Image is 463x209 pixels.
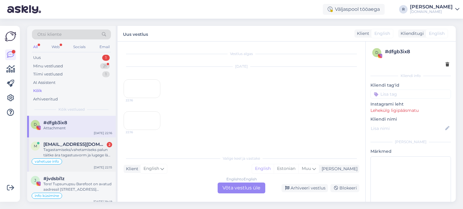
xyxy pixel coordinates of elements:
[43,176,65,181] span: #jvdsbi1z
[385,48,449,55] div: # dfgb3ix8
[123,29,148,38] label: Uus vestlus
[399,5,408,14] div: R
[107,142,112,147] div: 2
[429,30,445,37] span: English
[410,5,453,9] div: [PERSON_NAME]
[43,147,112,158] div: Tagastamiseks/vahetamiseks palun täitke ära tagastusvorm ja lugege läbi tagastamise/vahetamise ju...
[124,166,138,172] div: Klient
[126,98,148,103] span: 22:16
[323,4,385,15] div: Väljaspool tööaega
[43,120,67,125] span: #dfgb3ix8
[35,194,59,198] span: info küsimine
[124,51,359,57] div: Vestlus algas
[102,71,110,77] div: 1
[218,183,265,193] div: Võta vestlus üle
[102,55,110,61] div: 1
[33,71,63,77] div: Tiimi vestlused
[410,9,453,14] div: [DOMAIN_NAME]
[274,164,298,173] div: Estonian
[370,139,451,145] div: [PERSON_NAME]
[32,43,39,51] div: All
[93,199,112,204] div: [DATE] 19:49
[370,101,451,107] p: Instagrami leht
[98,43,111,51] div: Email
[33,55,41,61] div: Uus
[43,125,112,131] div: Attachment
[58,107,85,112] span: Kõik vestlused
[33,96,58,102] div: Arhiveeritud
[302,166,311,171] span: Muu
[72,43,87,51] div: Socials
[33,88,42,94] div: Kõik
[43,181,112,192] div: Tere! Tupsunupsu Barefoot on avatud aadressil [STREET_ADDRESS] (Lembitu Konsumis) järgmistel aega...
[371,125,444,132] input: Lisa nimi
[34,178,36,183] span: j
[354,30,369,37] div: Klient
[5,31,16,42] img: Askly Logo
[124,64,359,69] div: [DATE]
[43,142,106,147] span: marika.liik@gmail.com
[282,184,328,192] div: Arhiveeri vestlus
[33,63,63,69] div: Minu vestlused
[370,90,451,99] input: Lisa tag
[370,148,451,155] p: Märkmed
[370,116,451,122] p: Kliendi nimi
[370,82,451,88] p: Kliendi tag'id
[319,166,357,172] div: [PERSON_NAME]
[94,165,112,170] div: [DATE] 22:15
[330,184,359,192] div: Blokeeri
[100,63,110,69] div: 21
[33,80,55,86] div: AI Assistent
[37,31,61,38] span: Otsi kliente
[94,131,112,135] div: [DATE] 22:16
[398,30,424,37] div: Klienditugi
[34,122,37,127] span: d
[252,164,274,173] div: English
[374,30,390,37] span: English
[34,144,37,148] span: m
[226,177,257,182] div: English to English
[375,50,378,55] span: d
[370,107,451,114] p: Lehekülg ligipääsmatu
[50,43,61,51] div: Web
[126,130,148,134] span: 22:16
[35,160,59,163] span: vahetuse info
[410,5,459,14] a: [PERSON_NAME][DOMAIN_NAME]
[143,165,159,172] span: English
[124,156,359,161] div: Valige keel ja vastake
[370,73,451,78] div: Kliendi info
